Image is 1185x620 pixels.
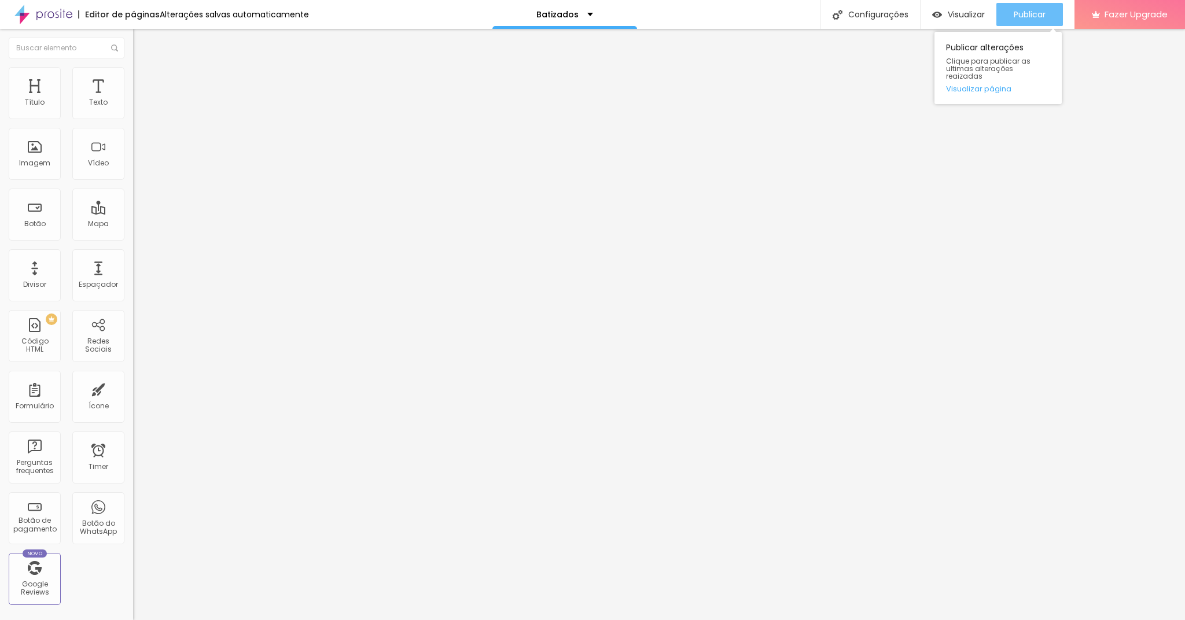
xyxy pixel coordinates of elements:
[536,10,579,19] p: Batizados
[88,159,109,167] div: Vídeo
[75,337,121,354] div: Redes Sociais
[79,281,118,289] div: Espaçador
[996,3,1063,26] button: Publicar
[946,57,1050,80] span: Clique para publicar as ultimas alterações reaizadas
[89,98,108,106] div: Texto
[133,29,1185,620] iframe: Editor
[12,516,57,533] div: Botão de pagamento
[25,98,45,106] div: Título
[24,220,46,228] div: Botão
[75,519,121,536] div: Botão do WhatsApp
[23,549,47,558] div: Novo
[16,402,54,410] div: Formulário
[19,159,50,167] div: Imagem
[833,10,842,20] img: Icone
[932,10,942,20] img: view-1.svg
[12,337,57,354] div: Código HTML
[946,85,1050,93] a: Visualizar página
[1105,9,1168,19] span: Fazer Upgrade
[23,281,46,289] div: Divisor
[111,45,118,51] img: Icone
[948,10,985,19] span: Visualizar
[160,10,309,19] div: Alterações salvas automaticamente
[9,38,124,58] input: Buscar elemento
[88,220,109,228] div: Mapa
[89,402,109,410] div: Ícone
[89,463,108,471] div: Timer
[921,3,996,26] button: Visualizar
[1014,10,1046,19] span: Publicar
[934,32,1062,104] div: Publicar alterações
[12,580,57,597] div: Google Reviews
[12,459,57,475] div: Perguntas frequentes
[78,10,160,19] div: Editor de páginas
